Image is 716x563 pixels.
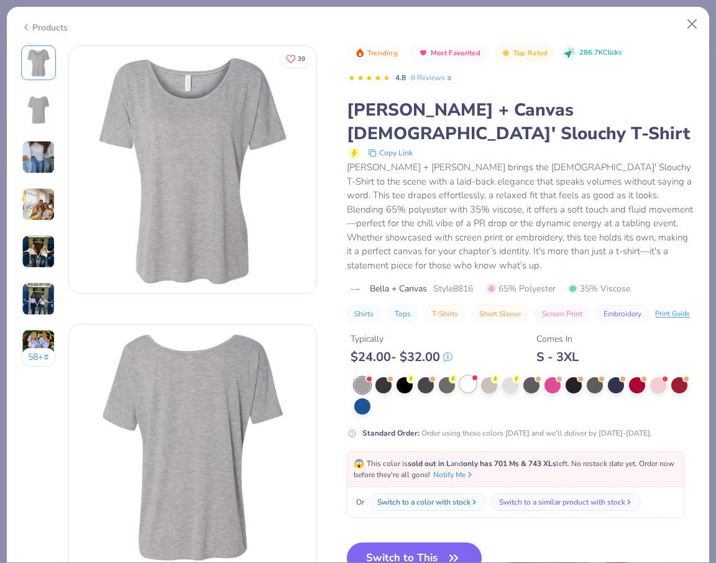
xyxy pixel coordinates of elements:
[655,309,690,319] div: Print Guide
[513,50,548,57] span: Top Rated
[364,145,416,160] button: copy to clipboard
[21,348,57,367] button: 58+
[354,458,364,470] span: 😱
[362,428,652,439] div: Order using these colors [DATE] and we'll deliver by [DATE]-[DATE].
[280,50,311,68] button: Like
[362,428,420,438] strong: Standard Order :
[418,48,428,58] img: Most Favorited sort
[535,305,590,323] button: Screen Print
[298,56,305,62] span: 39
[347,305,381,323] button: Shirts
[22,140,55,174] img: User generated content
[472,305,528,323] button: Short Sleeve
[536,349,579,365] div: S - 3XL
[377,497,470,508] div: Switch to a color with stock
[369,493,486,511] button: Switch to a color with stock
[411,45,487,62] button: Badge Button
[395,73,406,83] span: 4.8
[425,305,466,323] button: T-Shirts
[501,48,511,58] img: Top Rated sort
[21,21,68,34] div: Products
[348,68,390,88] div: 4.8 Stars
[370,282,427,295] span: Bella + Canvas
[351,332,452,346] div: Typically
[351,349,452,365] div: $ 24.00 - $ 32.00
[487,282,556,295] span: 65% Polyester
[347,160,695,272] div: [PERSON_NAME] + [PERSON_NAME] brings the [DEMOGRAPHIC_DATA]' Slouchy T-Shirt to the scene with a ...
[348,45,404,62] button: Badge Button
[22,235,55,268] img: User generated content
[387,305,418,323] button: Tops
[433,282,473,295] span: Style 8816
[411,72,454,83] a: 8 Reviews
[491,493,641,511] button: Switch to a similar product with stock
[22,282,55,316] img: User generated content
[22,329,55,363] img: User generated content
[347,285,364,295] img: brand logo
[69,46,316,293] img: Front
[536,332,579,346] div: Comes In
[347,98,695,145] div: [PERSON_NAME] + Canvas [DEMOGRAPHIC_DATA]' Slouchy T-Shirt
[431,50,480,57] span: Most Favorited
[568,282,630,295] span: 35% Viscose
[354,459,674,480] span: This color is and left. No restock date yet. Order now before they're all gone!
[681,12,704,36] button: Close
[494,45,554,62] button: Badge Button
[367,50,398,57] span: Trending
[433,469,474,480] button: Notify Me
[24,48,53,78] img: Front
[354,497,364,508] span: Or
[463,459,556,469] strong: only has 701 Ms & 743 XLs
[499,497,625,508] div: Switch to a similar product with stock
[355,48,365,58] img: Trending sort
[408,459,451,469] strong: sold out in L
[22,188,55,221] img: User generated content
[24,95,53,125] img: Back
[596,305,649,323] button: Embroidery
[579,48,622,58] span: 286.7K Clicks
